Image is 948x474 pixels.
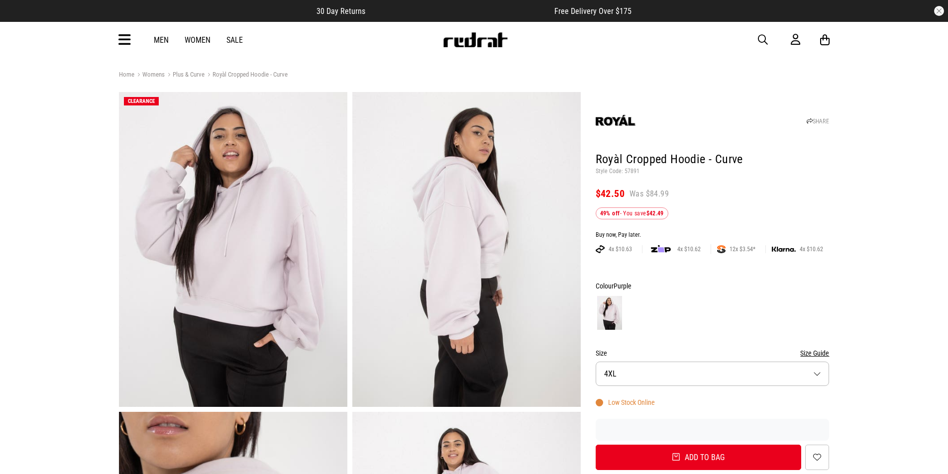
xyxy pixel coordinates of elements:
a: SHARE [807,118,829,125]
div: Low Stock Online [596,398,655,406]
div: - You save [596,207,668,219]
span: CLEARANCE [128,98,155,104]
iframe: Customer reviews powered by Trustpilot [596,425,830,435]
span: $42.50 [596,188,625,199]
span: 4x $10.63 [605,245,636,253]
span: 4x $10.62 [796,245,827,253]
iframe: Customer reviews powered by Trustpilot [385,6,534,16]
button: 4XL [596,362,830,386]
img: Redrat logo [442,32,508,47]
span: 4XL [604,369,617,379]
h1: Royàl Cropped Hoodie - Curve [596,152,830,168]
a: Plus & Curve [165,71,205,80]
a: Women [185,35,211,45]
a: Men [154,35,169,45]
a: Home [119,71,134,78]
img: Purple [597,296,622,330]
div: Colour [596,280,830,292]
div: Buy now, Pay later. [596,231,830,239]
img: Royàl Cropped Hoodie - Curve in Purple [352,92,581,407]
a: Royàl Cropped Hoodie - Curve [205,71,288,80]
span: Was $84.99 [630,189,669,199]
button: Size Guide [800,347,829,359]
span: Free Delivery Over $175 [554,6,632,16]
span: 30 Day Returns [316,6,365,16]
span: 4x $10.62 [673,245,705,253]
button: Add to bag [596,445,802,470]
div: Size [596,347,830,359]
span: 12x $3.54* [726,245,759,253]
a: Womens [134,71,165,80]
img: zip [651,244,671,254]
a: Sale [226,35,243,45]
b: $42.49 [646,210,664,217]
img: Royàl Cropped Hoodie - Curve in Purple [119,92,347,407]
span: Purple [614,282,632,290]
img: KLARNA [772,247,796,252]
img: SPLITPAY [717,245,726,253]
img: Royàl [596,100,635,140]
img: AFTERPAY [596,245,605,253]
b: 49% off [600,210,620,217]
p: Style Code: 57891 [596,168,830,176]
